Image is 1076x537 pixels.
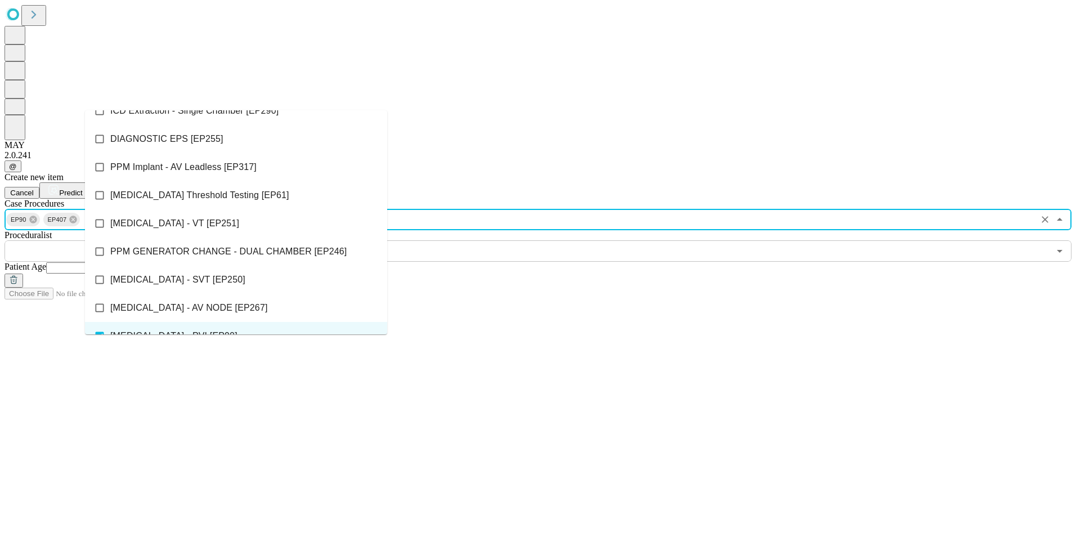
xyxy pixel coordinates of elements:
span: EP407 [43,213,71,226]
button: Clear [1037,212,1053,227]
span: [MEDICAL_DATA] - VT [EP251] [110,217,239,230]
button: Open [1052,243,1068,259]
button: @ [5,160,21,172]
span: PPM Implant - AV Leadless [EP317] [110,160,257,174]
span: Scheduled Procedure [5,199,64,208]
span: EP90 [6,213,31,226]
button: Cancel [5,187,39,199]
span: Predict [59,189,82,197]
button: Predict [39,182,91,199]
span: Cancel [10,189,34,197]
span: Patient Age [5,262,46,271]
button: Close [1052,212,1068,227]
div: MAY [5,140,1071,150]
div: EP407 [43,213,80,226]
span: [MEDICAL_DATA] Threshold Testing [EP61] [110,189,289,202]
div: EP90 [6,213,40,226]
span: Proceduralist [5,230,52,240]
span: @ [9,162,17,171]
span: DIAGNOSTIC EPS [EP255] [110,132,223,146]
span: Create new item [5,172,64,182]
span: PPM GENERATOR CHANGE - DUAL CHAMBER [EP246] [110,245,347,258]
span: [MEDICAL_DATA] - SVT [EP250] [110,273,245,287]
span: ICD Extraction - Single Chamber [EP290] [110,104,279,118]
span: [MEDICAL_DATA] - AV NODE [EP267] [110,301,268,315]
div: 2.0.241 [5,150,1071,160]
span: [MEDICAL_DATA] - PVI [EP90] [110,329,237,343]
